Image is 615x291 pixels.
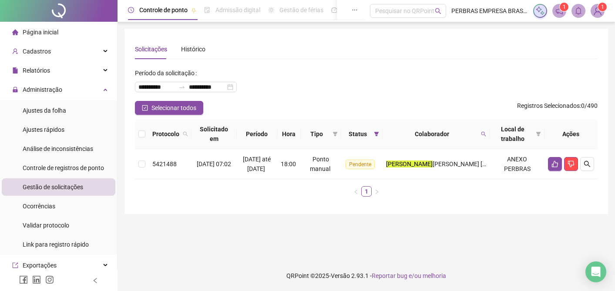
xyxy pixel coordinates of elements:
span: Gestão de solicitações [23,184,83,191]
span: filter [536,131,541,137]
span: Status [345,129,370,139]
span: user-add [12,48,18,54]
span: left [353,189,359,194]
span: instagram [45,275,54,284]
div: Open Intercom Messenger [585,261,606,282]
img: sparkle-icon.fc2bf0ac1784a2077858766a79e2daf3.svg [535,6,545,16]
button: left [351,186,361,197]
span: Página inicial [23,29,58,36]
span: Ajustes da folha [23,107,66,114]
div: Solicitações [135,44,167,54]
span: Validar protocolo [23,222,69,229]
span: Ajustes rápidos [23,126,64,133]
sup: 1 [560,3,568,11]
span: sun [268,7,274,13]
span: search [181,127,190,140]
span: Análise de inconsistências [23,145,93,152]
span: [DATE] até [DATE] [243,156,271,172]
span: search [435,8,441,14]
span: pushpin [191,8,196,13]
span: Admissão digital [215,7,260,13]
span: Relatórios [23,67,50,74]
span: Registros Selecionados [517,102,580,109]
span: linkedin [32,275,41,284]
span: filter [331,127,339,140]
li: Página anterior [351,186,361,197]
div: Histórico [181,44,205,54]
span: Administração [23,86,62,93]
a: 1 [362,187,371,196]
th: Período [237,119,277,149]
span: file [12,67,18,74]
span: Ponto manual [310,156,330,172]
span: Reportar bug e/ou melhoria [372,272,446,279]
span: 18:00 [281,161,296,167]
span: filter [534,123,543,145]
span: Versão [331,272,350,279]
span: 1 [563,4,566,10]
span: search [479,127,488,140]
span: dashboard [331,7,337,13]
span: check-square [142,105,148,111]
span: Local de trabalho [493,124,532,144]
div: Ações [548,129,594,139]
li: Próxima página [372,186,382,197]
span: [PERSON_NAME] [PERSON_NAME] [433,161,527,167]
span: PERBRAS EMPRESA BRASILEIRA DE PERFURACAO LTDA [451,6,528,16]
span: export [12,262,18,268]
label: Período da solicitação [135,66,200,80]
span: like [551,161,558,167]
span: swap-right [178,84,185,90]
span: notification [555,7,563,15]
span: filter [372,127,381,140]
span: Link para registro rápido [23,241,89,248]
span: 5421488 [152,161,177,167]
span: filter [374,131,379,137]
span: home [12,29,18,35]
span: 1 [601,4,604,10]
th: Hora [277,119,301,149]
span: Cadastros [23,48,51,55]
span: ellipsis [352,7,358,13]
span: lock [12,87,18,93]
span: facebook [19,275,28,284]
span: Pendente [346,160,375,169]
span: bell [575,7,582,15]
span: right [374,189,380,194]
span: Gestão de férias [279,7,323,13]
span: file-done [204,7,210,13]
span: Exportações [23,262,57,269]
footer: QRPoint © 2025 - 2.93.1 - [118,261,615,291]
button: right [372,186,382,197]
th: Solicitado em [192,119,237,149]
sup: Atualize o seu contato no menu Meus Dados [598,3,607,11]
span: Controle de ponto [139,7,188,13]
span: left [92,278,98,284]
span: Controle de registros de ponto [23,164,104,171]
span: : 0 / 490 [517,101,598,115]
span: search [584,161,591,167]
span: clock-circle [128,7,134,13]
span: Ocorrências [23,203,55,210]
span: search [481,131,486,137]
span: Tipo [304,129,329,139]
span: Protocolo [152,129,179,139]
span: search [183,131,188,137]
span: to [178,84,185,90]
span: dislike [568,161,575,167]
img: 87329 [591,4,604,17]
li: 1 [361,186,372,197]
span: [DATE] 07:02 [197,161,231,167]
span: filter [333,131,338,137]
td: ANEXO PERBRAS [490,149,544,179]
button: Selecionar todos [135,101,203,115]
mark: [PERSON_NAME] [386,161,433,167]
span: Selecionar todos [151,103,196,113]
span: Colaborador [386,129,477,139]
